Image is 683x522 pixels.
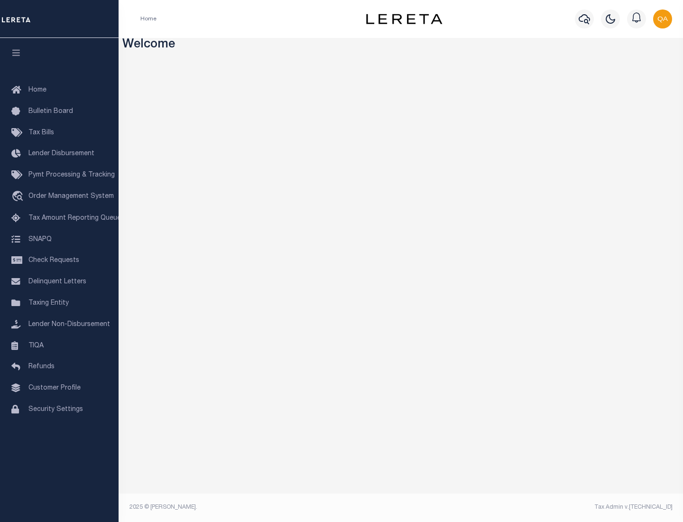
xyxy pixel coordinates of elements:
span: Pymt Processing & Tracking [28,172,115,178]
span: Lender Disbursement [28,150,94,157]
span: Customer Profile [28,385,81,391]
span: Taxing Entity [28,300,69,307]
span: Tax Amount Reporting Queue [28,215,121,222]
span: Delinquent Letters [28,279,86,285]
span: SNAPQ [28,236,52,242]
span: Bulletin Board [28,108,73,115]
span: Security Settings [28,406,83,413]
img: svg+xml;base64,PHN2ZyB4bWxucz0iaHR0cDovL3d3dy53My5vcmcvMjAwMC9zdmciIHBvaW50ZXItZXZlbnRzPSJub25lIi... [653,9,672,28]
span: Home [28,87,46,93]
span: Lender Non-Disbursement [28,321,110,328]
span: TIQA [28,342,44,349]
h3: Welcome [122,38,680,53]
img: logo-dark.svg [366,14,442,24]
i: travel_explore [11,191,27,203]
span: Order Management System [28,193,114,200]
div: Tax Admin v.[TECHNICAL_ID] [408,503,673,512]
li: Home [140,15,157,23]
div: 2025 © [PERSON_NAME]. [122,503,401,512]
span: Refunds [28,364,55,370]
span: Check Requests [28,257,79,264]
span: Tax Bills [28,130,54,136]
